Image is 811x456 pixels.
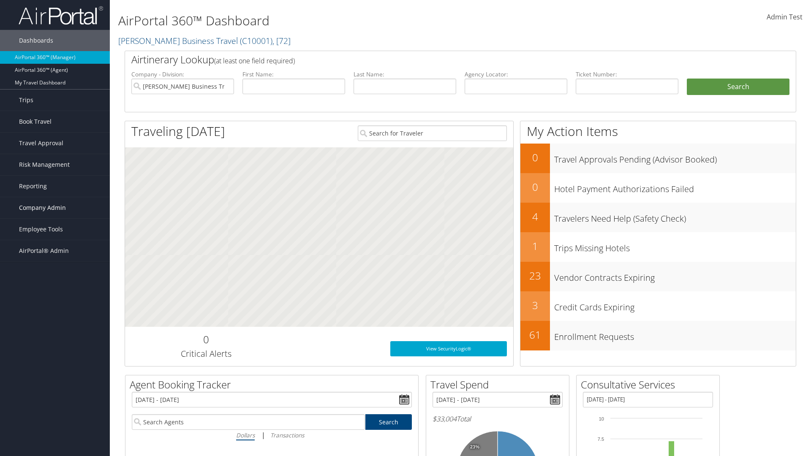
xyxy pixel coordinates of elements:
[19,197,66,218] span: Company Admin
[131,122,225,140] h1: Traveling [DATE]
[520,239,550,253] h2: 1
[520,150,550,165] h2: 0
[130,377,418,392] h2: Agent Booking Tracker
[520,298,550,312] h2: 3
[598,437,604,442] tspan: 7.5
[520,209,550,224] h2: 4
[131,52,734,67] h2: Airtinerary Lookup
[19,30,53,51] span: Dashboards
[554,297,796,313] h3: Credit Cards Expiring
[19,111,52,132] span: Book Travel
[19,219,63,240] span: Employee Tools
[118,35,291,46] a: [PERSON_NAME] Business Travel
[132,430,412,440] div: |
[520,321,796,350] a: 61Enrollment Requests
[520,291,796,321] a: 3Credit Cards Expiring
[236,431,255,439] i: Dollars
[433,414,563,423] h6: Total
[131,348,280,360] h3: Critical Alerts
[465,70,567,79] label: Agency Locator:
[240,35,272,46] span: ( C10001 )
[118,12,574,30] h1: AirPortal 360™ Dashboard
[19,176,47,197] span: Reporting
[272,35,291,46] span: , [ 72 ]
[576,70,678,79] label: Ticket Number:
[554,327,796,343] h3: Enrollment Requests
[554,149,796,166] h3: Travel Approvals Pending (Advisor Booked)
[520,232,796,262] a: 1Trips Missing Hotels
[131,70,234,79] label: Company - Division:
[19,5,103,25] img: airportal-logo.png
[554,238,796,254] h3: Trips Missing Hotels
[554,268,796,284] h3: Vendor Contracts Expiring
[520,328,550,342] h2: 61
[767,4,803,30] a: Admin Test
[520,262,796,291] a: 23Vendor Contracts Expiring
[19,133,63,154] span: Travel Approval
[19,154,70,175] span: Risk Management
[581,377,719,392] h2: Consultative Services
[520,269,550,283] h2: 23
[599,416,604,421] tspan: 10
[520,203,796,232] a: 4Travelers Need Help (Safety Check)
[520,122,796,140] h1: My Action Items
[390,341,507,356] a: View SecurityLogic®
[687,79,789,95] button: Search
[242,70,345,79] label: First Name:
[214,56,295,65] span: (at least one field required)
[354,70,456,79] label: Last Name:
[270,431,304,439] i: Transactions
[520,144,796,173] a: 0Travel Approvals Pending (Advisor Booked)
[430,377,569,392] h2: Travel Spend
[365,414,412,430] a: Search
[433,414,457,423] span: $33,004
[520,173,796,203] a: 0Hotel Payment Authorizations Failed
[470,445,479,450] tspan: 23%
[554,209,796,225] h3: Travelers Need Help (Safety Check)
[131,332,280,347] h2: 0
[132,414,365,430] input: Search Agents
[767,12,803,22] span: Admin Test
[520,180,550,194] h2: 0
[19,90,33,111] span: Trips
[554,179,796,195] h3: Hotel Payment Authorizations Failed
[358,125,507,141] input: Search for Traveler
[19,240,69,261] span: AirPortal® Admin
